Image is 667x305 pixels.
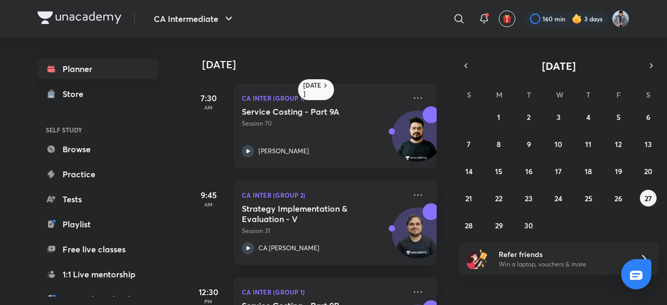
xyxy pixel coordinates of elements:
[242,119,405,128] p: Session 70
[610,136,627,152] button: September 12, 2025
[38,214,158,235] a: Playlist
[615,139,622,149] abbr: September 12, 2025
[242,226,405,236] p: Session 31
[521,136,537,152] button: September 9, 2025
[490,217,507,234] button: September 29, 2025
[550,163,567,179] button: September 17, 2025
[640,136,657,152] button: September 13, 2025
[521,217,537,234] button: September 30, 2025
[38,121,158,139] h6: SELF STUDY
[147,8,241,29] button: CA Intermediate
[38,139,158,160] a: Browse
[640,190,657,206] button: September 27, 2025
[646,112,650,122] abbr: September 6, 2025
[467,139,471,149] abbr: September 7, 2025
[303,81,322,98] h6: [DATE]
[465,221,473,230] abbr: September 28, 2025
[392,213,442,263] img: Avatar
[38,11,121,27] a: Company Logo
[38,264,158,285] a: 1:1 Live mentorship
[527,139,531,149] abbr: September 9, 2025
[188,201,229,208] p: AM
[527,90,531,100] abbr: Tuesday
[542,59,576,73] span: [DATE]
[645,193,652,203] abbr: September 27, 2025
[585,139,591,149] abbr: September 11, 2025
[610,190,627,206] button: September 26, 2025
[555,166,562,176] abbr: September 17, 2025
[495,193,502,203] abbr: September 22, 2025
[465,193,472,203] abbr: September 21, 2025
[616,112,621,122] abbr: September 5, 2025
[580,108,597,125] button: September 4, 2025
[499,249,627,260] h6: Refer friends
[242,203,372,224] h5: Strategy Implementation & Evaluation - V
[467,248,488,269] img: referral
[499,260,627,269] p: Win a laptop, vouchers & more
[554,193,562,203] abbr: September 24, 2025
[497,139,501,149] abbr: September 8, 2025
[585,193,592,203] abbr: September 25, 2025
[38,11,121,24] img: Company Logo
[580,190,597,206] button: September 25, 2025
[38,164,158,185] a: Practice
[202,58,447,71] h4: [DATE]
[521,190,537,206] button: September 23, 2025
[527,112,530,122] abbr: September 2, 2025
[496,90,502,100] abbr: Monday
[242,92,405,104] p: CA Inter (Group 1)
[610,163,627,179] button: September 19, 2025
[612,10,629,28] img: Manthan Hasija
[550,136,567,152] button: September 10, 2025
[497,112,500,122] abbr: September 1, 2025
[550,108,567,125] button: September 3, 2025
[610,108,627,125] button: September 5, 2025
[461,136,477,152] button: September 7, 2025
[490,190,507,206] button: September 22, 2025
[645,139,652,149] abbr: September 13, 2025
[524,221,533,230] abbr: September 30, 2025
[465,166,473,176] abbr: September 14, 2025
[580,163,597,179] button: September 18, 2025
[63,88,90,100] div: Store
[495,221,503,230] abbr: September 29, 2025
[499,10,515,27] button: avatar
[38,83,158,104] a: Store
[242,286,405,298] p: CA Inter (Group 1)
[586,90,590,100] abbr: Thursday
[644,166,652,176] abbr: September 20, 2025
[461,163,477,179] button: September 14, 2025
[521,108,537,125] button: September 2, 2025
[188,92,229,104] h5: 7:30
[38,239,158,260] a: Free live classes
[242,189,405,201] p: CA Inter (Group 2)
[461,190,477,206] button: September 21, 2025
[467,90,471,100] abbr: Sunday
[502,14,512,23] img: avatar
[640,163,657,179] button: September 20, 2025
[585,166,592,176] abbr: September 18, 2025
[188,189,229,201] h5: 9:45
[392,116,442,166] img: Avatar
[615,166,622,176] abbr: September 19, 2025
[461,217,477,234] button: September 28, 2025
[188,298,229,304] p: PM
[38,58,158,79] a: Planner
[490,136,507,152] button: September 8, 2025
[495,166,502,176] abbr: September 15, 2025
[586,112,590,122] abbr: September 4, 2025
[525,193,533,203] abbr: September 23, 2025
[557,112,561,122] abbr: September 3, 2025
[550,190,567,206] button: September 24, 2025
[38,189,158,210] a: Tests
[188,104,229,111] p: AM
[640,108,657,125] button: September 6, 2025
[572,14,582,24] img: streak
[490,163,507,179] button: September 15, 2025
[490,108,507,125] button: September 1, 2025
[580,136,597,152] button: September 11, 2025
[258,147,309,156] p: [PERSON_NAME]
[614,193,622,203] abbr: September 26, 2025
[188,286,229,298] h5: 12:30
[525,166,533,176] abbr: September 16, 2025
